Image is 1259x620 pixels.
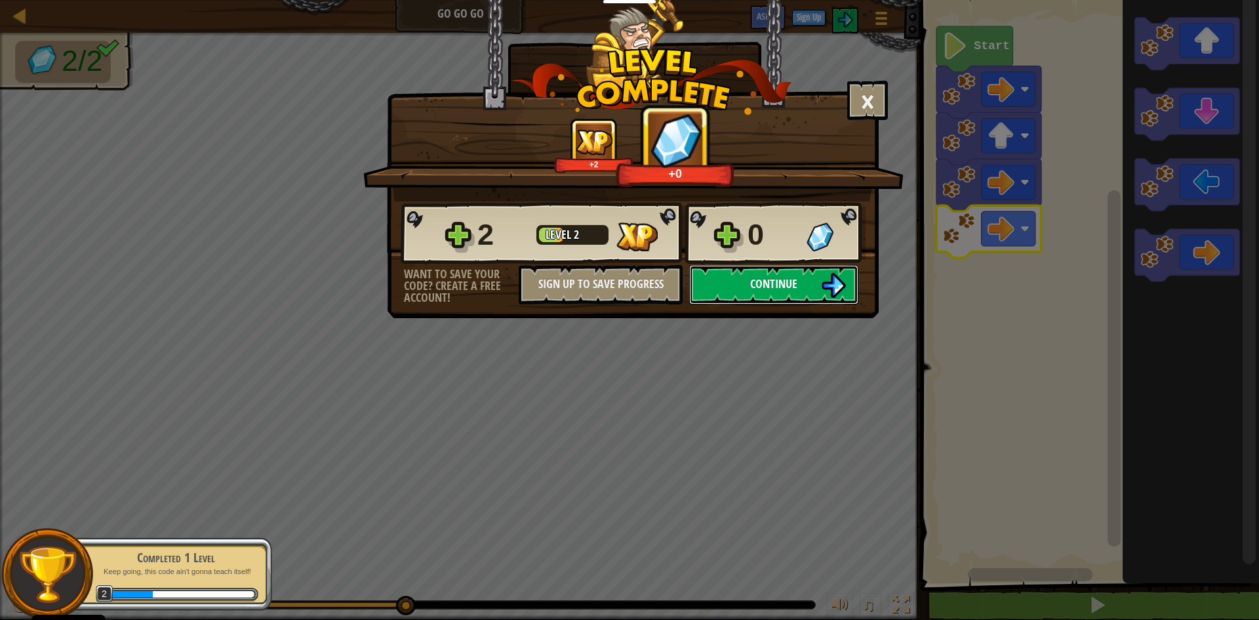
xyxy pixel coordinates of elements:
[748,214,799,256] div: 0
[404,268,519,304] div: Want to save your code? Create a free account!
[557,159,631,169] div: +2
[620,166,731,181] div: +0
[807,222,833,251] img: Gems Gained
[18,545,77,604] img: trophy.png
[689,265,858,304] button: Continue
[93,548,258,567] div: Completed 1 Level
[96,585,113,603] span: 2
[574,226,579,243] span: 2
[616,222,658,251] img: XP Gained
[644,108,707,171] img: Gems Gained
[576,129,612,155] img: XP Gained
[511,49,792,115] img: level_complete.png
[847,81,888,120] button: ×
[519,265,683,304] button: Sign Up to Save Progress
[750,276,797,292] span: Continue
[93,567,258,577] p: Keep going, this code ain't gonna teach itself!
[477,214,529,256] div: 2
[546,226,574,243] span: Level
[821,273,846,298] img: Continue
